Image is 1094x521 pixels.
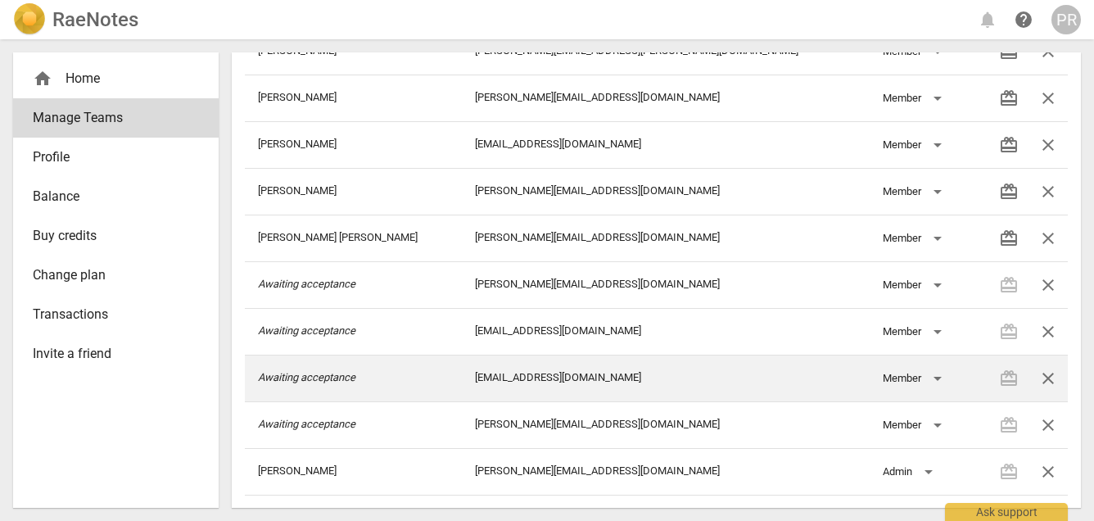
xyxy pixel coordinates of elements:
td: [EMAIL_ADDRESS][DOMAIN_NAME] [462,355,870,401]
div: Member [883,132,947,158]
span: Transactions [33,305,186,324]
i: Awaiting acceptance [258,371,355,383]
div: Ask support [945,503,1068,521]
a: Balance [13,177,219,216]
a: Change plan [13,256,219,295]
a: LogoRaeNotes [13,3,138,36]
td: [PERSON_NAME][EMAIL_ADDRESS][DOMAIN_NAME] [462,75,870,121]
td: [PERSON_NAME] [245,121,462,168]
i: Awaiting acceptance [258,278,355,290]
span: close [1038,229,1058,248]
i: Awaiting acceptance [258,418,355,430]
div: Member [883,225,947,251]
span: Manage Teams [33,108,186,128]
span: redeem [999,135,1019,155]
button: Transfer credits [989,125,1028,165]
span: redeem [999,182,1019,202]
a: Manage Teams [13,98,219,138]
a: Transactions [13,295,219,334]
div: Member [883,412,947,438]
a: Buy credits [13,216,219,256]
td: [PERSON_NAME][EMAIL_ADDRESS][DOMAIN_NAME] [462,261,870,308]
a: Invite a friend [13,334,219,374]
span: close [1038,322,1058,342]
td: [EMAIL_ADDRESS][DOMAIN_NAME] [462,308,870,355]
i: Awaiting acceptance [258,324,355,337]
td: [PERSON_NAME] [PERSON_NAME] [245,215,462,261]
span: home [33,69,52,88]
span: redeem [999,229,1019,248]
span: Buy credits [33,226,186,246]
div: Home [33,69,186,88]
span: Invite a friend [33,344,186,364]
td: [PERSON_NAME][EMAIL_ADDRESS][DOMAIN_NAME] [462,168,870,215]
div: Member [883,85,947,111]
a: Help [1009,5,1038,34]
div: Member [883,365,947,392]
td: [PERSON_NAME] [245,448,462,495]
td: [PERSON_NAME][EMAIL_ADDRESS][DOMAIN_NAME] [462,215,870,261]
span: close [1038,415,1058,435]
button: Transfer credits [989,79,1028,118]
td: [PERSON_NAME][EMAIL_ADDRESS][DOMAIN_NAME] [462,448,870,495]
span: Change plan [33,265,186,285]
img: Logo [13,3,46,36]
div: Member [883,272,947,298]
td: [EMAIL_ADDRESS][DOMAIN_NAME] [462,121,870,168]
span: close [1038,369,1058,388]
div: Member [883,179,947,205]
div: Admin [883,459,938,485]
td: [PERSON_NAME][EMAIL_ADDRESS][DOMAIN_NAME] [462,401,870,448]
span: Balance [33,187,186,206]
span: close [1038,88,1058,108]
span: redeem [999,88,1019,108]
span: close [1038,462,1058,482]
a: Profile [13,138,219,177]
span: help [1014,10,1033,29]
td: [PERSON_NAME] [245,75,462,121]
span: Profile [33,147,186,167]
td: [PERSON_NAME] [245,168,462,215]
div: Member [883,319,947,345]
button: Transfer credits [989,219,1028,258]
span: close [1038,275,1058,295]
h2: RaeNotes [52,8,138,31]
span: close [1038,135,1058,155]
button: Transfer credits [989,172,1028,211]
div: Home [13,59,219,98]
span: close [1038,182,1058,202]
button: PR [1051,5,1081,34]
